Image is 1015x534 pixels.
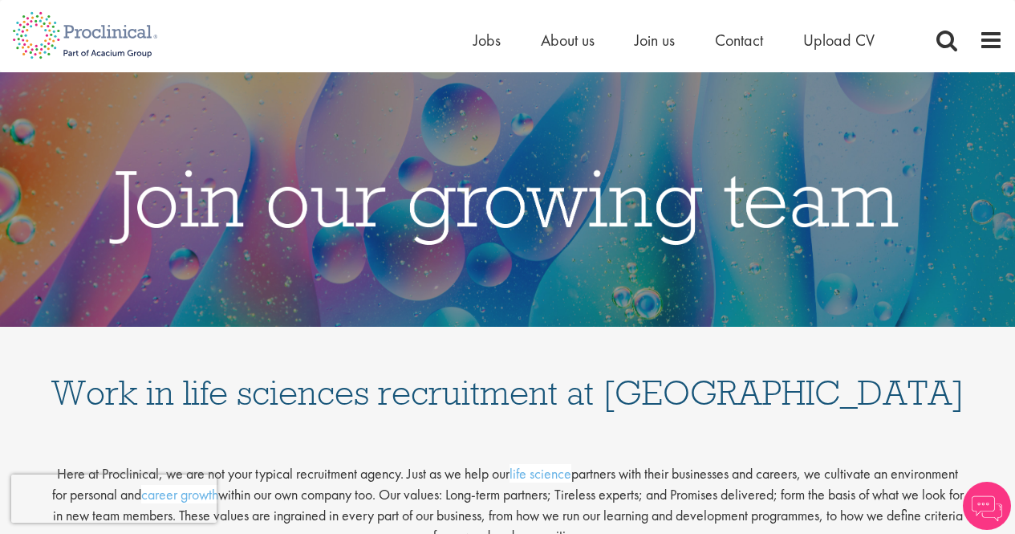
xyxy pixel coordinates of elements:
[715,30,763,51] a: Contact
[11,475,217,523] iframe: reCAPTCHA
[473,30,501,51] a: Jobs
[963,482,1011,530] img: Chatbot
[803,30,875,51] a: Upload CV
[51,343,965,410] h1: Work in life sciences recruitment at [GEOGRAPHIC_DATA]
[541,30,595,51] a: About us
[510,464,571,483] a: life science
[635,30,675,51] a: Join us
